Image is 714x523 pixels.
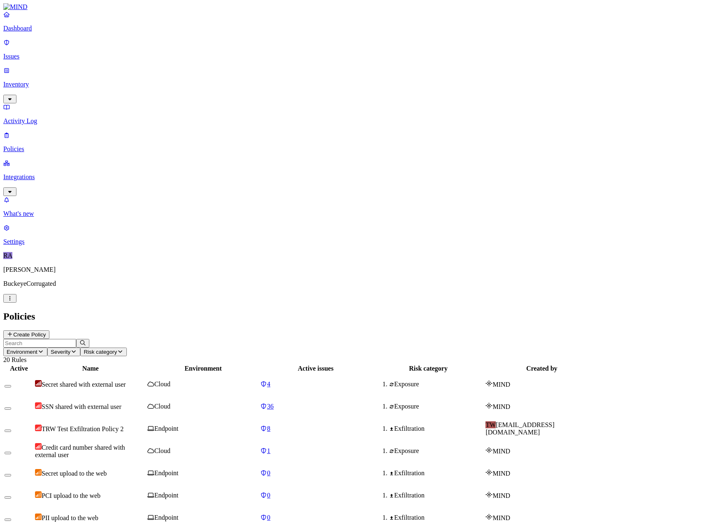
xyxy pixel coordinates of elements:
input: Search [3,339,76,348]
p: Issues [3,53,711,60]
p: Activity Log [3,117,711,125]
span: MIND [492,470,510,477]
a: Dashboard [3,11,711,32]
div: Active issues [260,365,371,372]
span: PII upload to the web [42,514,98,521]
div: Risk category [373,365,484,372]
span: Endpoint [154,469,179,476]
img: mind-logo-icon [485,380,492,387]
img: severity-high [35,443,42,450]
span: RA [3,252,12,259]
div: Exfiltration [389,514,484,521]
div: Exfiltration [389,425,484,432]
span: 20 Rules [3,356,26,363]
p: Settings [3,238,711,245]
a: 0 [260,514,371,521]
a: 0 [260,492,371,499]
div: Active [5,365,33,372]
img: mind-logo-icon [485,514,492,520]
div: Name [35,365,146,372]
img: mind-logo-icon [485,402,492,409]
div: Exposure [389,381,484,388]
a: Issues [3,39,711,60]
img: mind-logo-icon [485,469,492,476]
p: [PERSON_NAME] [3,266,711,273]
span: 0 [267,492,271,499]
p: Policies [3,145,711,153]
a: 36 [260,403,371,410]
span: Secret shared with external user [42,381,126,388]
span: MIND [492,403,510,410]
div: Exposure [389,447,484,455]
span: MIND [492,514,510,521]
p: BuckeyeCorrugated [3,280,711,287]
span: Cloud [154,403,170,410]
span: 4 [267,381,271,388]
span: MIND [492,448,510,455]
a: 8 [260,425,371,432]
a: MIND [3,3,711,11]
a: Activity Log [3,103,711,125]
span: Severity [51,349,70,355]
span: Endpoint [154,514,179,521]
img: MIND [3,3,28,11]
span: Secret upload to the web [42,470,107,477]
span: Risk category [84,349,117,355]
div: Environment [147,365,259,372]
span: Environment [7,349,37,355]
div: Created by [485,365,598,372]
span: 36 [267,403,274,410]
p: What's new [3,210,711,217]
a: 0 [260,469,371,477]
span: SSN shared with external user [42,403,121,410]
span: 8 [267,425,271,432]
img: mind-logo-icon [485,447,492,453]
a: Integrations [3,159,711,195]
p: Integrations [3,173,711,181]
span: 0 [267,514,271,521]
span: Endpoint [154,492,179,499]
span: 0 [267,469,271,476]
p: Dashboard [3,25,711,32]
span: 1 [267,447,271,454]
a: 4 [260,381,371,388]
a: Settings [3,224,711,245]
h2: Policies [3,311,711,322]
img: severity-medium [35,514,42,520]
span: MIND [492,492,510,499]
a: 1 [260,447,371,455]
a: What's new [3,196,711,217]
a: Policies [3,131,711,153]
span: Cloud [154,381,170,388]
span: [EMAIL_ADDRESS][DOMAIN_NAME] [485,421,554,436]
div: Exposure [389,403,484,410]
img: severity-medium [35,469,42,476]
span: PCI upload to the web [42,492,100,499]
div: Exfiltration [389,469,484,477]
div: Exfiltration [389,492,484,499]
span: TRW Test Exfiltration Policy 2 [42,425,124,432]
img: mind-logo-icon [485,491,492,498]
span: TW [485,421,496,428]
span: MIND [492,381,510,388]
a: Inventory [3,67,711,102]
span: Endpoint [154,425,179,432]
span: Cloud [154,447,170,454]
img: severity-high [35,425,42,431]
span: Credit card number shared with external user [35,444,125,458]
img: severity-high [35,402,42,409]
img: severity-critical [35,380,42,387]
img: severity-medium [35,491,42,498]
button: Create Policy [3,330,49,339]
p: Inventory [3,81,711,88]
